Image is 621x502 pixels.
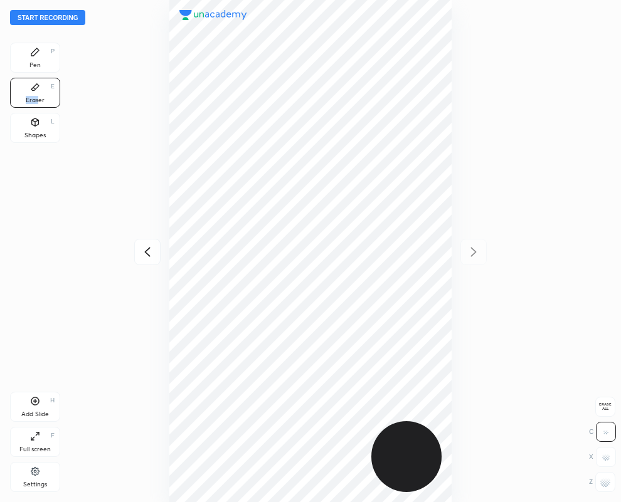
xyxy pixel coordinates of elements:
[21,411,49,417] div: Add Slide
[24,132,46,139] div: Shapes
[29,62,41,68] div: Pen
[51,432,55,439] div: F
[26,97,45,103] div: Eraser
[51,118,55,125] div: L
[589,472,615,492] div: Z
[10,10,85,25] button: Start recording
[51,83,55,90] div: E
[23,481,47,488] div: Settings
[589,447,616,467] div: X
[19,446,51,452] div: Full screen
[51,48,55,55] div: P
[50,397,55,404] div: H
[589,422,616,442] div: C
[596,402,615,411] span: Erase all
[179,10,247,20] img: logo.38c385cc.svg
